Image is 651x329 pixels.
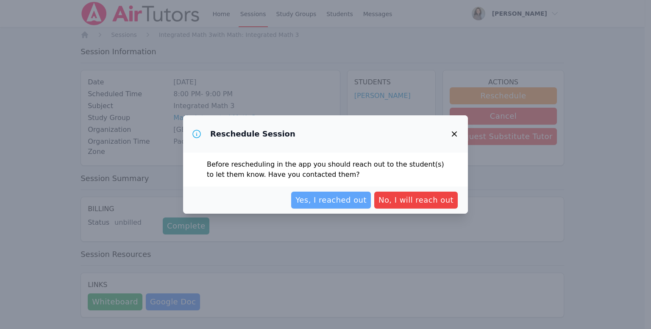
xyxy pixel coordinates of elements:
[378,194,453,206] span: No, I will reach out
[291,192,371,209] button: Yes, I reached out
[210,129,295,139] h3: Reschedule Session
[295,194,367,206] span: Yes, I reached out
[207,159,444,180] p: Before rescheduling in the app you should reach out to the student(s) to let them know. Have you ...
[374,192,458,209] button: No, I will reach out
